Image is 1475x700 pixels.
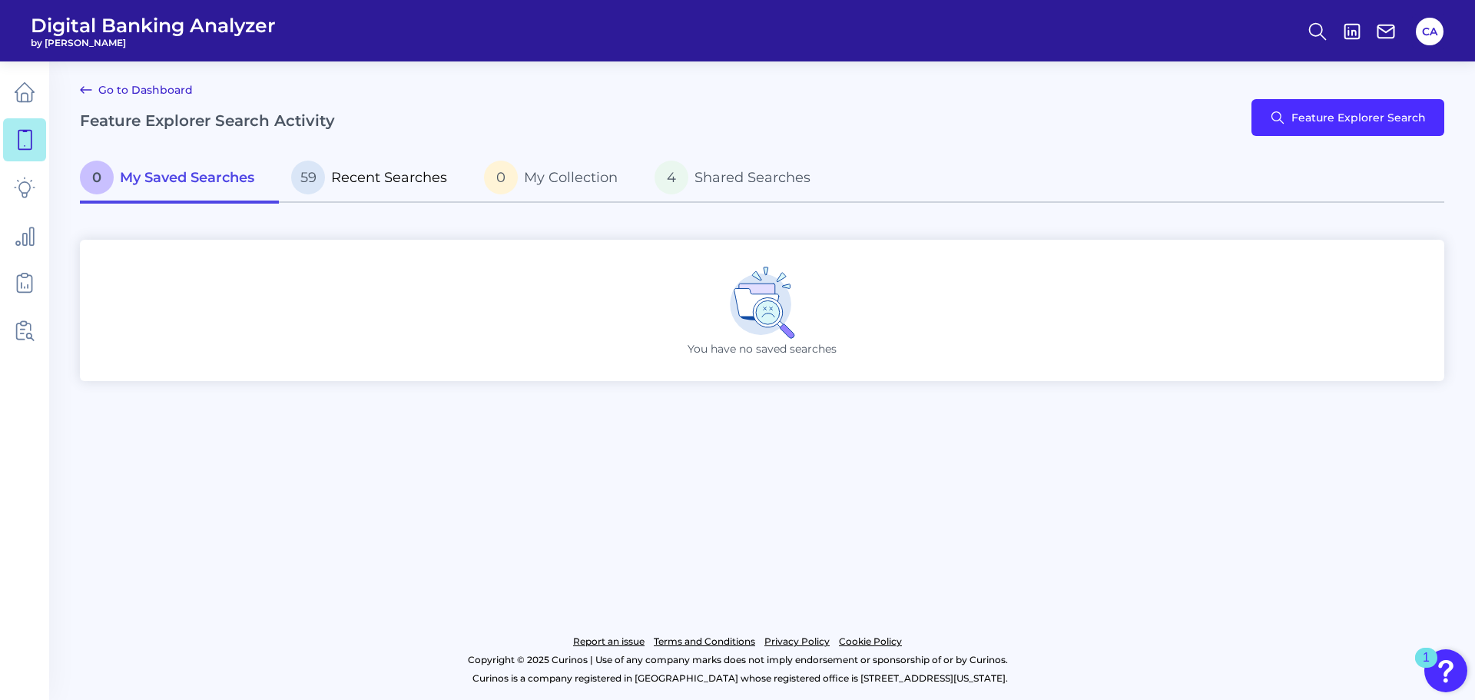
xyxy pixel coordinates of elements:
p: Curinos is a company registered in [GEOGRAPHIC_DATA] whose registered office is [STREET_ADDRESS][... [80,669,1400,688]
a: Cookie Policy [839,632,902,651]
a: Go to Dashboard [80,81,193,99]
span: 0 [484,161,518,194]
button: CA [1416,18,1444,45]
span: Digital Banking Analyzer [31,14,276,37]
span: Feature Explorer Search [1291,111,1426,124]
a: 59Recent Searches [279,154,472,204]
a: Privacy Policy [764,632,830,651]
span: Recent Searches [331,169,447,186]
span: 59 [291,161,325,194]
h2: Feature Explorer Search Activity [80,111,335,130]
span: by [PERSON_NAME] [31,37,276,48]
span: 0 [80,161,114,194]
a: 0My Collection [472,154,642,204]
div: 1 [1423,658,1430,678]
a: Report an issue [573,632,645,651]
a: 0My Saved Searches [80,154,279,204]
span: Shared Searches [694,169,810,186]
button: Feature Explorer Search [1251,99,1444,136]
button: Open Resource Center, 1 new notification [1424,649,1467,692]
div: You have no saved searches [80,240,1444,381]
a: Terms and Conditions [654,632,755,651]
p: Copyright © 2025 Curinos | Use of any company marks does not imply endorsement or sponsorship of ... [75,651,1400,669]
span: My Saved Searches [120,169,254,186]
a: 4Shared Searches [642,154,835,204]
span: 4 [655,161,688,194]
span: My Collection [524,169,618,186]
